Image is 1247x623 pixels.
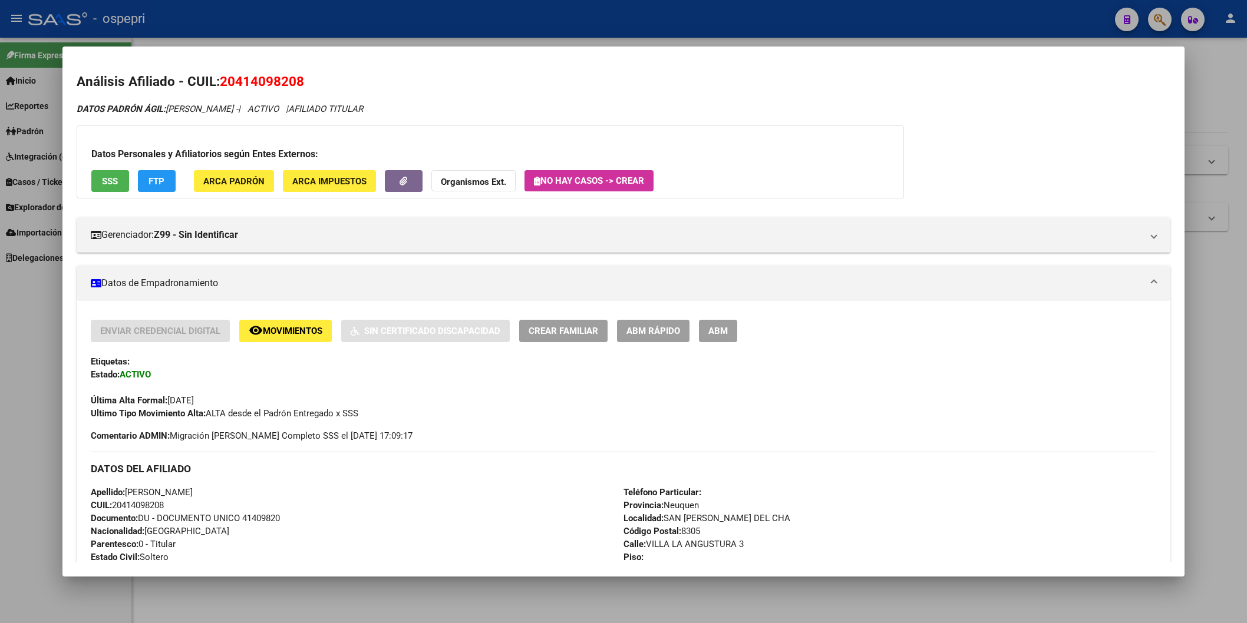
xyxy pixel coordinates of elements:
span: 20414098208 [91,500,164,511]
button: Sin Certificado Discapacidad [341,320,510,342]
span: [GEOGRAPHIC_DATA] [91,526,229,536]
span: 20414098208 [220,74,304,89]
h2: Análisis Afiliado - CUIL: [77,72,1170,92]
span: 0 - Titular [91,539,176,549]
span: Crear Familiar [529,326,598,337]
span: DU - DOCUMENTO UNICO 41409820 [91,513,280,523]
mat-panel-title: Datos de Empadronamiento [91,276,1142,290]
span: [DATE] [91,395,194,406]
span: [PERSON_NAME] [91,487,193,498]
span: Movimientos [263,326,322,337]
button: ARCA Padrón [194,170,274,192]
mat-icon: remove_red_eye [249,323,263,337]
h3: Datos Personales y Afiliatorios según Entes Externos: [91,147,889,161]
span: ALTA desde el Padrón Entregado x SSS [91,408,358,419]
span: Neuquen [623,500,699,511]
button: Crear Familiar [519,320,608,342]
i: | ACTIVO | [77,104,363,114]
strong: Parentesco: [91,539,138,549]
button: FTP [138,170,176,192]
span: ABM [708,326,728,337]
button: No hay casos -> Crear [524,170,654,191]
mat-expansion-panel-header: Datos de Empadronamiento [77,266,1170,301]
strong: Teléfono Particular: [623,487,701,498]
strong: Organismos Ext. [441,177,506,187]
strong: Ultimo Tipo Movimiento Alta: [91,408,206,419]
span: Soltero [91,552,169,562]
span: VILLA LA ANGUSTURA 3 [623,539,744,549]
iframe: Intercom live chat [1207,583,1235,611]
button: SSS [91,170,129,192]
strong: Código Postal: [623,526,681,536]
button: Enviar Credencial Digital [91,320,230,342]
strong: ACTIVO [120,369,151,380]
strong: Provincia: [623,500,664,511]
span: ARCA Padrón [203,176,265,187]
strong: DATOS PADRÓN ÁGIL: [77,104,166,114]
mat-panel-title: Gerenciador: [91,228,1142,242]
strong: Última Alta Formal: [91,395,167,406]
strong: CUIL: [91,500,112,511]
span: [PERSON_NAME] - [77,104,238,114]
strong: Localidad: [623,513,664,523]
mat-expansion-panel-header: Gerenciador:Z99 - Sin Identificar [77,217,1170,253]
strong: Z99 - Sin Identificar [154,228,238,242]
span: SSS [102,176,118,187]
button: Organismos Ext. [431,170,516,192]
button: ABM [699,320,737,342]
strong: Comentario ADMIN: [91,430,170,441]
span: No hay casos -> Crear [534,175,644,186]
span: Sin Certificado Discapacidad [364,326,500,337]
span: Enviar Credencial Digital [100,326,220,337]
span: 8305 [623,526,700,536]
span: Migración [PERSON_NAME] Completo SSS el [DATE] 17:09:17 [91,429,413,442]
span: ARCA Impuestos [292,176,367,187]
strong: Apellido: [91,487,125,498]
span: SAN [PERSON_NAME] DEL CHA [623,513,790,523]
button: Movimientos [239,320,332,342]
button: ABM Rápido [617,320,690,342]
strong: Piso: [623,552,644,562]
strong: Estado Civil: [91,552,140,562]
strong: Nacionalidad: [91,526,144,536]
span: AFILIADO TITULAR [288,104,363,114]
strong: Estado: [91,369,120,380]
strong: Etiquetas: [91,356,130,367]
h3: DATOS DEL AFILIADO [91,462,1156,475]
span: ABM Rápido [626,326,680,337]
button: ARCA Impuestos [283,170,376,192]
span: FTP [149,176,164,187]
strong: Documento: [91,513,138,523]
strong: Calle: [623,539,646,549]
